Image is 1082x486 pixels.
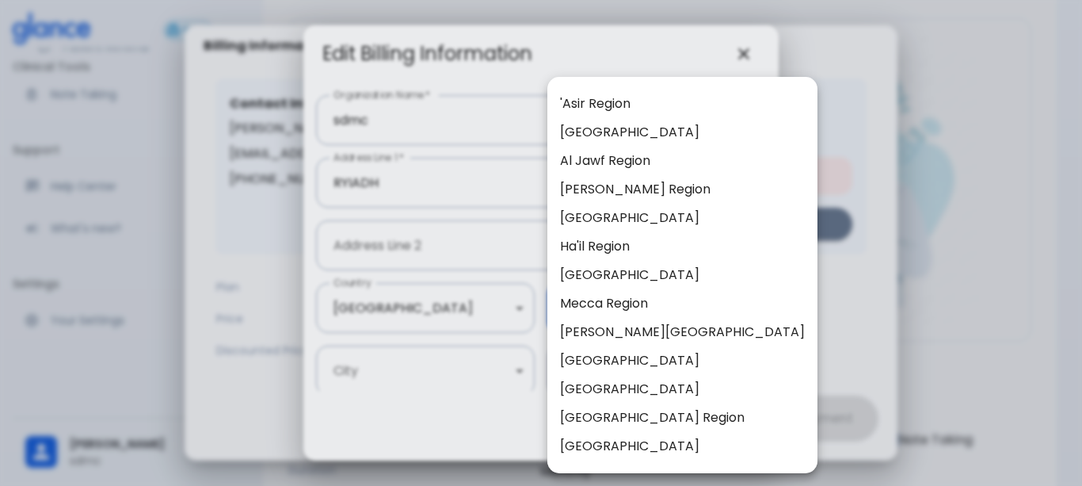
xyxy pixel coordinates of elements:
[547,232,817,261] li: Ha'il Region
[547,318,817,346] li: [PERSON_NAME][GEOGRAPHIC_DATA]
[547,289,817,318] li: Mecca Region
[547,346,817,375] li: [GEOGRAPHIC_DATA]
[547,432,817,461] li: [GEOGRAPHIC_DATA]
[547,118,817,147] li: [GEOGRAPHIC_DATA]
[547,90,817,118] li: 'Asir Region
[547,175,817,204] li: [PERSON_NAME] Region
[547,147,817,175] li: Al Jawf Region
[547,261,817,289] li: [GEOGRAPHIC_DATA]
[547,375,817,404] li: [GEOGRAPHIC_DATA]
[547,204,817,232] li: [GEOGRAPHIC_DATA]
[547,404,817,432] li: [GEOGRAPHIC_DATA] Region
